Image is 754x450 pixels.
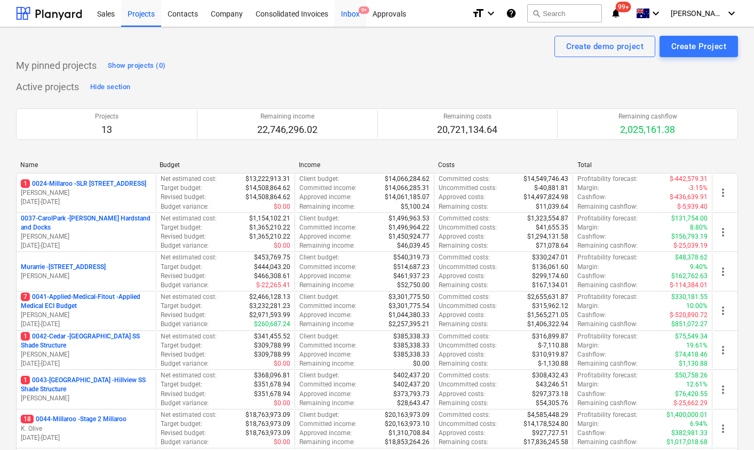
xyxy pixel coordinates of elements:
[21,376,152,403] div: 10043-[GEOGRAPHIC_DATA] -Hillview SS Shade Structure[PERSON_NAME]
[577,429,606,438] p: Cashflow :
[577,193,606,202] p: Cashflow :
[523,175,568,184] p: $14,549,746.43
[671,293,708,302] p: $330,181.55
[161,293,217,302] p: Net estimated cost :
[393,380,430,389] p: $402,437.20
[532,332,568,341] p: $316,899.87
[299,272,352,281] p: Approved income :
[21,320,152,329] p: [DATE] - [DATE]
[161,193,206,202] p: Revised budget :
[257,123,318,136] p: 22,746,296.02
[21,232,152,241] p: [PERSON_NAME]
[274,202,290,211] p: $0.00
[249,311,290,320] p: $2,971,593.99
[385,184,430,193] p: $14,066,285.31
[439,293,490,302] p: Committed costs :
[245,184,290,193] p: $14,508,864.62
[161,214,217,223] p: Net estimated cost :
[299,429,352,438] p: Approved income :
[618,112,677,121] p: Remaining cashflow
[21,311,152,320] p: [PERSON_NAME]
[439,332,490,341] p: Committed costs :
[299,232,352,241] p: Approved income :
[88,78,133,96] button: Hide section
[299,390,352,399] p: Approved income :
[21,376,30,384] span: 1
[393,350,430,359] p: $385,338.33
[388,214,430,223] p: $1,496,963.53
[95,123,118,136] p: 13
[299,332,339,341] p: Client budget :
[254,350,290,359] p: $309,788.99
[527,214,568,223] p: $1,323,554.87
[577,332,638,341] p: Profitability forecast :
[675,253,708,262] p: $48,378.62
[437,112,497,121] p: Remaining costs
[439,350,485,359] p: Approved costs :
[21,241,152,250] p: [DATE] - [DATE]
[21,332,30,341] span: 1
[385,193,430,202] p: $14,061,185.07
[439,223,497,232] p: Uncommitted costs :
[21,424,152,433] p: K. Olive
[577,390,606,399] p: Cashflow :
[439,214,490,223] p: Committed costs :
[385,438,430,447] p: $18,853,264.26
[161,175,217,184] p: Net estimated cost :
[16,81,79,93] p: Active projects
[438,161,569,169] div: Costs
[21,359,152,368] p: [DATE] - [DATE]
[439,359,488,368] p: Remaining costs :
[439,429,485,438] p: Approved costs :
[577,175,638,184] p: Profitability forecast :
[532,281,568,290] p: $167,134.01
[401,202,430,211] p: $5,100.24
[161,420,202,429] p: Target budget :
[670,193,708,202] p: $-436,639.91
[577,410,638,420] p: Profitability forecast :
[673,399,708,408] p: $-25,662.29
[717,383,729,396] span: more_vert
[577,223,599,232] p: Margin :
[671,214,708,223] p: $131,754.00
[245,193,290,202] p: $14,508,864.62
[95,112,118,121] p: Projects
[21,198,152,207] p: [DATE] - [DATE]
[532,390,568,399] p: $297,373.18
[299,302,356,311] p: Committed income :
[299,380,356,389] p: Committed income :
[21,214,152,251] div: 0037-CarolPark -[PERSON_NAME] Hardstand and Docks[PERSON_NAME][DATE]-[DATE]
[161,320,209,329] p: Budget variance :
[299,253,339,262] p: Client budget :
[21,332,152,369] div: 10042-Cedar -[GEOGRAPHIC_DATA] SS Shade Structure[PERSON_NAME][DATE]-[DATE]
[257,112,318,121] p: Remaining income
[21,293,152,311] p: 0041-Applied-Medical-Fitout - Applied Medical ECI Budget
[690,223,708,232] p: 8.80%
[690,420,708,429] p: 6.94%
[577,232,606,241] p: Cashflow :
[671,9,724,18] span: [PERSON_NAME]
[506,7,517,20] i: Knowledge base
[717,344,729,357] span: more_vert
[527,293,568,302] p: $2,655,631.87
[717,226,729,239] span: more_vert
[90,81,130,93] div: Hide section
[532,302,568,311] p: $315,962.12
[393,263,430,272] p: $514,687.23
[690,263,708,272] p: 9.40%
[554,36,655,57] button: Create demo project
[161,184,202,193] p: Target budget :
[299,420,356,429] p: Committed income :
[249,214,290,223] p: $1,154,102.21
[385,410,430,420] p: $20,163,973.09
[299,193,352,202] p: Approved income :
[299,241,355,250] p: Remaining income :
[299,350,352,359] p: Approved income :
[249,293,290,302] p: $2,466,128.13
[105,57,168,74] button: Show projects (0)
[439,263,497,272] p: Uncommitted costs :
[675,371,708,380] p: $50,758.26
[21,263,106,272] p: Murarrie - [STREET_ADDRESS]
[577,320,638,329] p: Remaining cashflow :
[299,438,355,447] p: Remaining income :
